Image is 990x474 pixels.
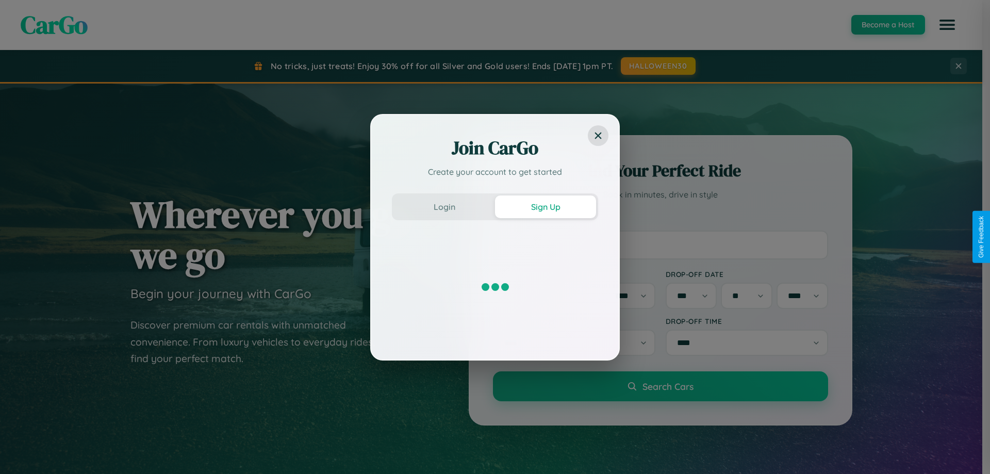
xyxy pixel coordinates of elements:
button: Sign Up [495,195,596,218]
div: Give Feedback [978,216,985,258]
iframe: Intercom live chat [10,439,35,464]
p: Create your account to get started [392,166,598,178]
button: Login [394,195,495,218]
h2: Join CarGo [392,136,598,160]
